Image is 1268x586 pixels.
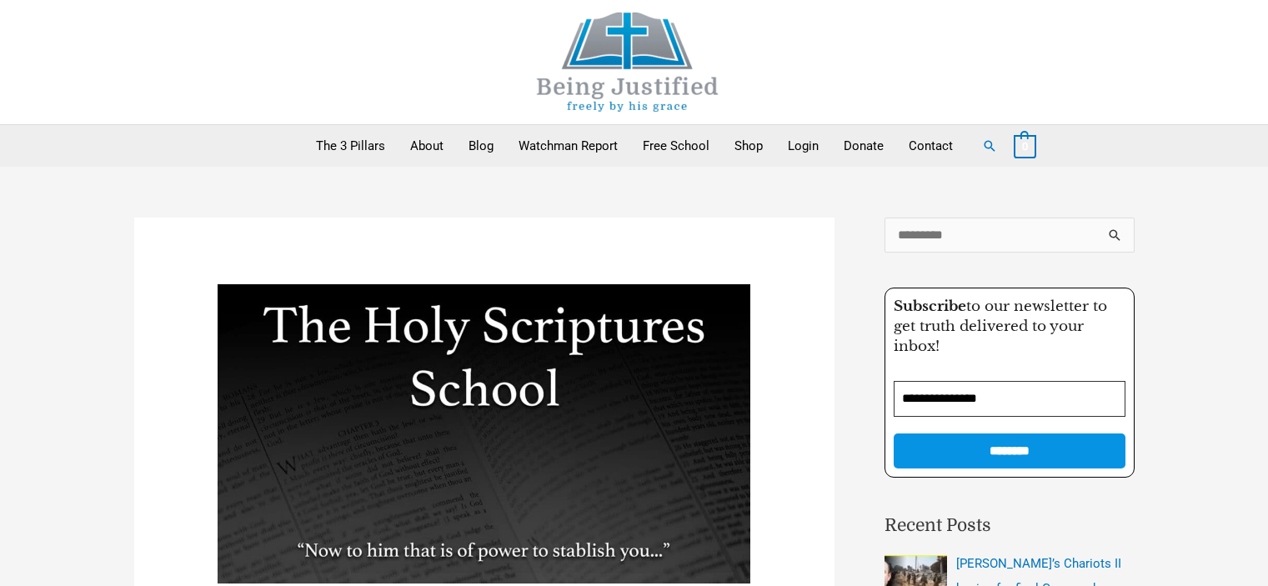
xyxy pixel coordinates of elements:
[894,298,966,315] strong: Subscribe
[398,125,456,167] a: About
[1014,138,1036,153] a: View Shopping Cart, empty
[303,125,398,167] a: The 3 Pillars
[503,13,753,112] img: Being Justified
[894,381,1125,417] input: Email Address *
[775,125,831,167] a: Login
[303,125,965,167] nav: Primary Site Navigation
[894,298,1107,355] span: to our newsletter to get truth delivered to your inbox!
[506,125,630,167] a: Watchman Report
[456,125,506,167] a: Blog
[1022,140,1028,153] span: 0
[982,138,997,153] a: Search button
[831,125,896,167] a: Donate
[885,513,1135,539] h2: Recent Posts
[722,125,775,167] a: Shop
[896,125,965,167] a: Contact
[630,125,722,167] a: Free School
